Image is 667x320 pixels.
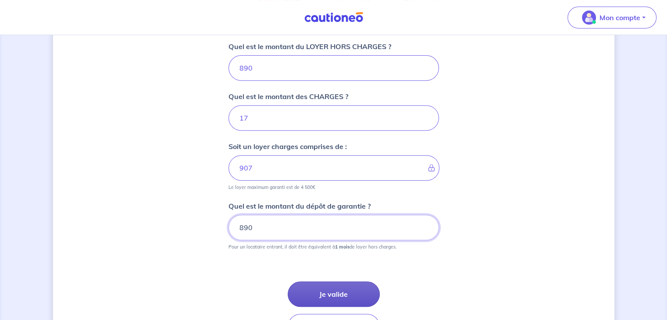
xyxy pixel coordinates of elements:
input: 750€ [228,215,439,240]
img: Cautioneo [301,12,367,23]
p: Mon compte [599,12,640,23]
p: Le loyer maximum garanti est de 4 500€ [228,184,315,190]
p: Quel est le montant du dépôt de garantie ? [228,201,371,211]
input: 80 € [228,105,439,131]
p: Soit un loyer charges comprises de : [228,141,347,152]
p: Quel est le montant du LOYER HORS CHARGES ? [228,41,391,52]
input: - € [228,155,439,181]
input: 750€ [228,55,439,81]
button: Je valide [288,281,380,307]
p: Quel est le montant des CHARGES ? [228,91,348,102]
img: illu_account_valid_menu.svg [582,11,596,25]
strong: 1 mois [335,244,350,250]
p: Pour un locataire entrant, il doit être équivalent à de loyer hors charges. [228,244,396,250]
button: illu_account_valid_menu.svgMon compte [567,7,656,28]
